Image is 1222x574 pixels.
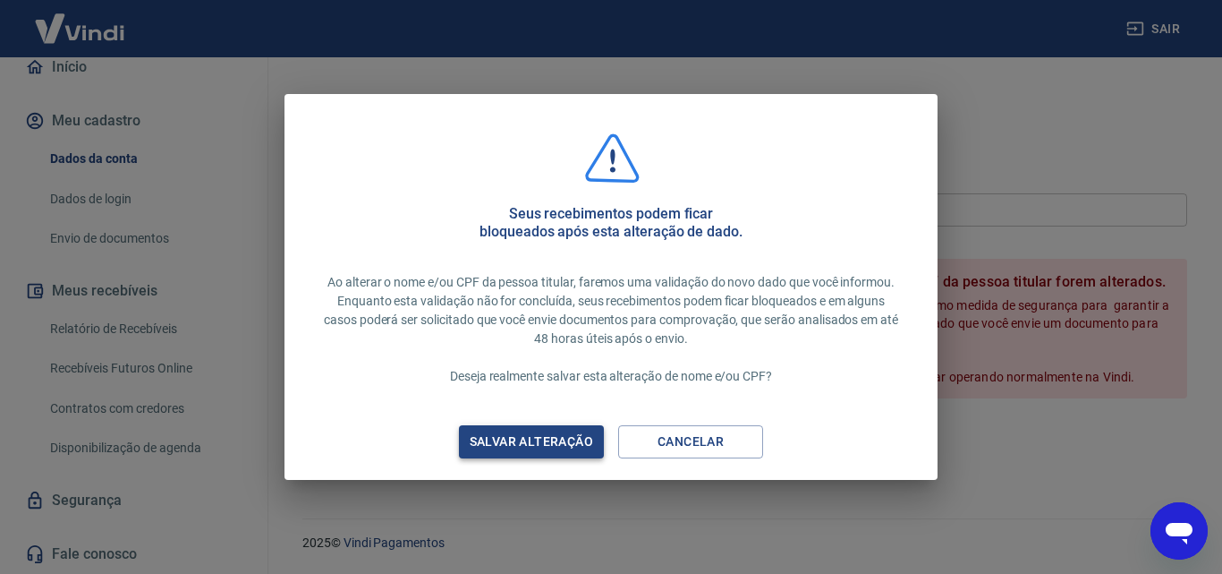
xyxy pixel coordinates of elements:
div: Salvar alteração [448,431,615,453]
button: Cancelar [618,425,763,458]
iframe: Botão para abrir a janela de mensagens [1150,502,1208,560]
h5: Seus recebimentos podem ficar bloqueados após esta alteração de dado. [479,205,743,241]
p: Ao alterar o nome e/ou CPF da pessoa titular, faremos uma validação do novo dado que você informo... [320,273,902,386]
button: Salvar alteração [459,425,604,458]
